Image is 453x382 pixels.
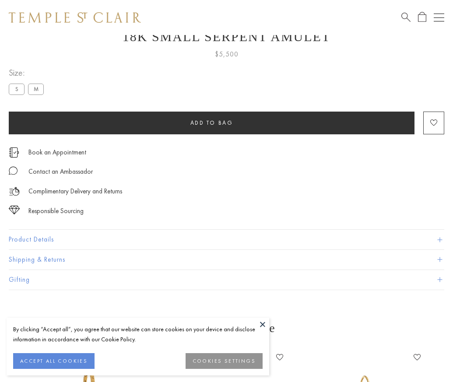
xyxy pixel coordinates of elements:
[434,12,444,23] button: Open navigation
[9,250,444,270] button: Shipping & Returns
[9,166,18,175] img: MessageIcon-01_2.svg
[9,66,47,80] span: Size:
[28,186,122,197] p: Complimentary Delivery and Returns
[401,12,411,23] a: Search
[186,353,263,369] button: COOKIES SETTINGS
[28,206,84,217] div: Responsible Sourcing
[28,147,86,157] a: Book an Appointment
[9,186,20,197] img: icon_delivery.svg
[13,353,95,369] button: ACCEPT ALL COOKIES
[418,12,426,23] a: Open Shopping Bag
[9,270,444,290] button: Gifting
[215,49,239,60] span: $5,500
[9,147,19,158] img: icon_appointment.svg
[13,324,263,344] div: By clicking “Accept all”, you agree that our website can store cookies on your device and disclos...
[9,84,25,95] label: S
[9,112,414,134] button: Add to bag
[9,230,444,249] button: Product Details
[28,84,44,95] label: M
[9,12,141,23] img: Temple St. Clair
[28,166,93,177] div: Contact an Ambassador
[9,206,20,214] img: icon_sourcing.svg
[190,119,233,126] span: Add to bag
[9,29,444,44] h1: 18K Small Serpent Amulet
